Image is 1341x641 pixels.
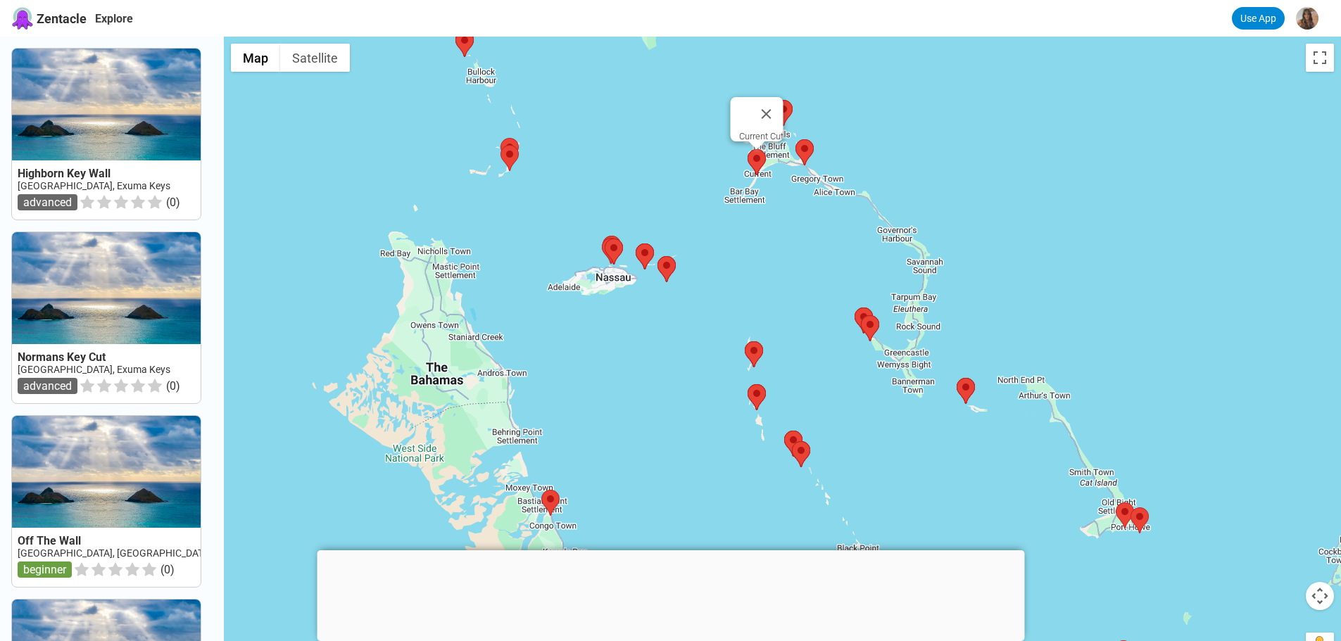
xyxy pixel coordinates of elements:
span: Zentacle [37,11,87,26]
button: Toggle fullscreen view [1306,44,1334,72]
button: Close [749,97,783,131]
a: Explore [95,12,133,25]
button: Dana Green [1290,1,1330,35]
a: Use App [1232,7,1285,30]
button: Show street map [231,44,280,72]
div: Current Cut [738,131,783,141]
img: Dana Green [1296,7,1318,30]
iframe: Advertisement [317,550,1024,637]
a: Zentacle logoZentacle [11,7,87,30]
img: Zentacle logo [11,7,34,30]
button: Show satellite imagery [280,44,350,72]
button: Map camera controls [1306,582,1334,610]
